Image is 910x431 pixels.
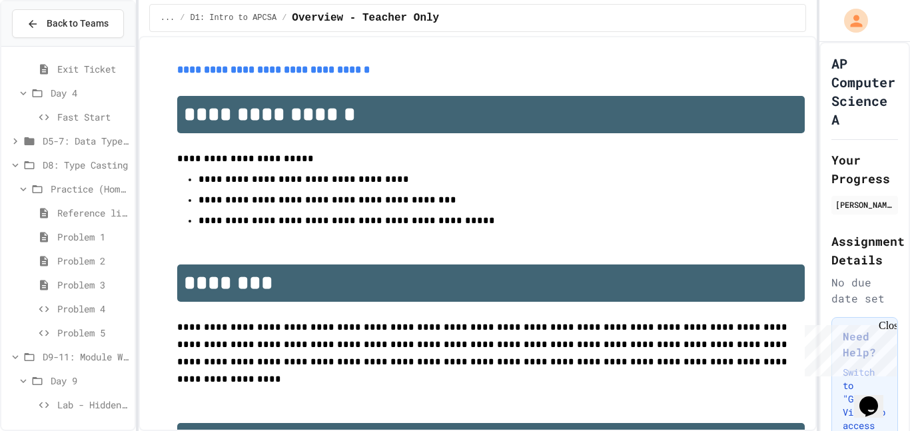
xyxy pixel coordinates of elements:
[5,5,92,85] div: Chat with us now!Close
[180,13,185,23] span: /
[831,151,898,188] h2: Your Progress
[191,13,277,23] span: D1: Intro to APCSA
[831,274,898,306] div: No due date set
[57,110,129,124] span: Fast Start
[57,326,129,340] span: Problem 5
[831,54,898,129] h1: AP Computer Science A
[57,62,129,76] span: Exit Ticket
[12,9,124,38] button: Back to Teams
[835,199,894,211] div: [PERSON_NAME]
[47,17,109,31] span: Back to Teams
[292,10,439,26] span: Overview - Teacher Only
[51,86,129,100] span: Day 4
[831,232,898,269] h2: Assignment Details
[161,13,175,23] span: ...
[282,13,286,23] span: /
[57,398,129,412] span: Lab - Hidden Figures: Launch Weight Calculator
[51,374,129,388] span: Day 9
[57,230,129,244] span: Problem 1
[830,5,871,36] div: My Account
[57,206,129,220] span: Reference link
[57,278,129,292] span: Problem 3
[799,320,897,376] iframe: chat widget
[43,134,129,148] span: D5-7: Data Types and Number Calculations
[51,182,129,196] span: Practice (Homework, if needed)
[43,350,129,364] span: D9-11: Module Wrap Up
[57,254,129,268] span: Problem 2
[57,302,129,316] span: Problem 4
[43,158,129,172] span: D8: Type Casting
[854,378,897,418] iframe: chat widget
